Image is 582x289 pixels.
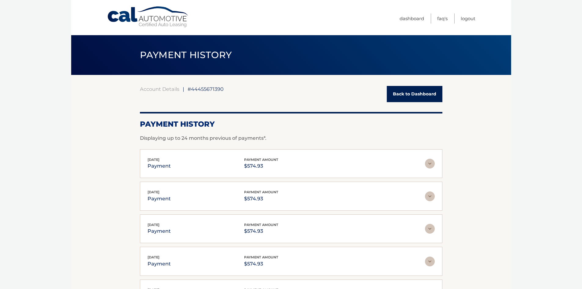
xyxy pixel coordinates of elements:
p: payment [148,195,171,203]
a: Back to Dashboard [387,86,442,102]
img: accordion-rest.svg [425,224,435,234]
span: payment amount [244,190,278,194]
p: $574.93 [244,227,278,235]
a: FAQ's [437,13,448,24]
span: #44455671390 [188,86,224,92]
p: $574.93 [244,260,278,268]
span: [DATE] [148,157,159,162]
span: | [183,86,184,92]
span: PAYMENT HISTORY [140,49,232,61]
a: Dashboard [400,13,424,24]
span: payment amount [244,223,278,227]
span: [DATE] [148,223,159,227]
p: $574.93 [244,195,278,203]
h2: Payment History [140,120,442,129]
img: accordion-rest.svg [425,191,435,201]
span: [DATE] [148,190,159,194]
img: accordion-rest.svg [425,257,435,266]
p: payment [148,162,171,170]
p: $574.93 [244,162,278,170]
p: payment [148,260,171,268]
span: [DATE] [148,255,159,259]
a: Cal Automotive [107,6,189,28]
span: payment amount [244,157,278,162]
p: Displaying up to 24 months previous of payments*. [140,135,442,142]
a: Logout [461,13,475,24]
img: accordion-rest.svg [425,159,435,169]
span: payment amount [244,255,278,259]
a: Account Details [140,86,179,92]
p: payment [148,227,171,235]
